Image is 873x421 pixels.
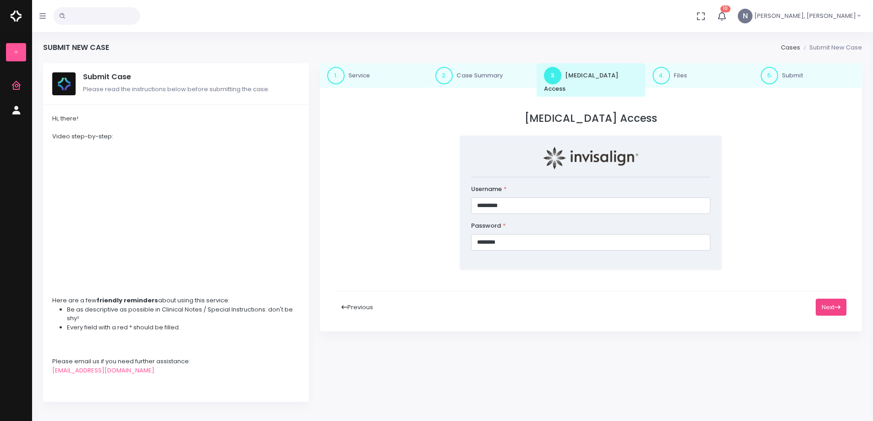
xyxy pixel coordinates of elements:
[754,11,856,21] span: [PERSON_NAME], [PERSON_NAME]
[544,67,561,84] span: 3.
[543,147,638,169] img: invisalign-home-primary-logo.png
[327,67,345,84] span: 1.
[52,132,300,141] div: Video step-by-step:
[67,305,300,323] li: Be as descriptive as possible in Clinical Notes / Special Instructions: don't be shy!
[67,323,300,332] li: Every field with a red * should be filled.
[52,296,300,305] div: Here are a few about using this service:
[761,67,778,84] span: 5.
[11,6,22,26] img: Logo Horizontal
[428,63,537,88] a: 2.Case Summary
[83,72,300,82] h5: Submit Case
[52,357,300,366] div: Please email us if you need further assistance:
[43,43,109,52] h4: Submit New Case
[753,63,862,88] a: 5.Submit
[52,114,300,123] div: Hi, there!
[645,63,754,88] a: 4.Files
[320,63,428,88] a: 1.Service
[335,112,846,125] h3: [MEDICAL_DATA] Access
[83,85,269,93] span: Please read the instructions below before submitting the case.
[97,296,158,305] strong: friendly reminders
[537,63,645,97] a: 3.[MEDICAL_DATA] Access
[800,43,862,52] li: Submit New Case
[435,67,453,84] span: 2.
[471,221,506,230] label: Password
[471,185,507,194] label: Username
[653,67,670,84] span: 4.
[738,9,752,23] span: N
[781,43,800,52] a: Cases
[816,299,846,316] button: Next
[335,299,379,316] button: Previous
[720,5,730,12] span: 10
[52,366,154,375] a: [EMAIL_ADDRESS][DOMAIN_NAME]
